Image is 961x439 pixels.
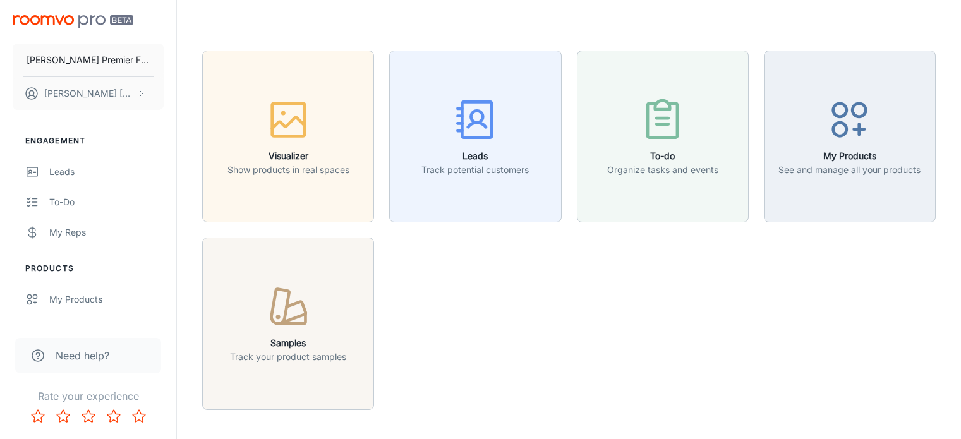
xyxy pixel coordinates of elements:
[49,323,164,337] div: Suppliers
[421,163,529,177] p: Track potential customers
[44,87,133,100] p: [PERSON_NAME] [PERSON_NAME]
[607,149,718,163] h6: To-do
[389,51,561,222] button: LeadsTrack potential customers
[126,404,152,429] button: Rate 5 star
[607,163,718,177] p: Organize tasks and events
[389,129,561,142] a: LeadsTrack potential customers
[13,44,164,76] button: [PERSON_NAME] Premier Flooring
[227,163,349,177] p: Show products in real spaces
[764,129,936,142] a: My ProductsSee and manage all your products
[56,348,109,363] span: Need help?
[230,336,346,350] h6: Samples
[202,51,374,222] button: VisualizerShow products in real spaces
[10,388,166,404] p: Rate your experience
[49,195,164,209] div: To-do
[76,404,101,429] button: Rate 3 star
[49,165,164,179] div: Leads
[49,292,164,306] div: My Products
[101,404,126,429] button: Rate 4 star
[577,51,749,222] button: To-doOrganize tasks and events
[230,350,346,364] p: Track your product samples
[202,316,374,329] a: SamplesTrack your product samples
[49,226,164,239] div: My Reps
[421,149,529,163] h6: Leads
[51,404,76,429] button: Rate 2 star
[577,129,749,142] a: To-doOrganize tasks and events
[778,149,921,163] h6: My Products
[764,51,936,222] button: My ProductsSee and manage all your products
[27,53,150,67] p: [PERSON_NAME] Premier Flooring
[13,15,133,28] img: Roomvo PRO Beta
[13,77,164,110] button: [PERSON_NAME] [PERSON_NAME]
[227,149,349,163] h6: Visualizer
[778,163,921,177] p: See and manage all your products
[25,404,51,429] button: Rate 1 star
[202,238,374,409] button: SamplesTrack your product samples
